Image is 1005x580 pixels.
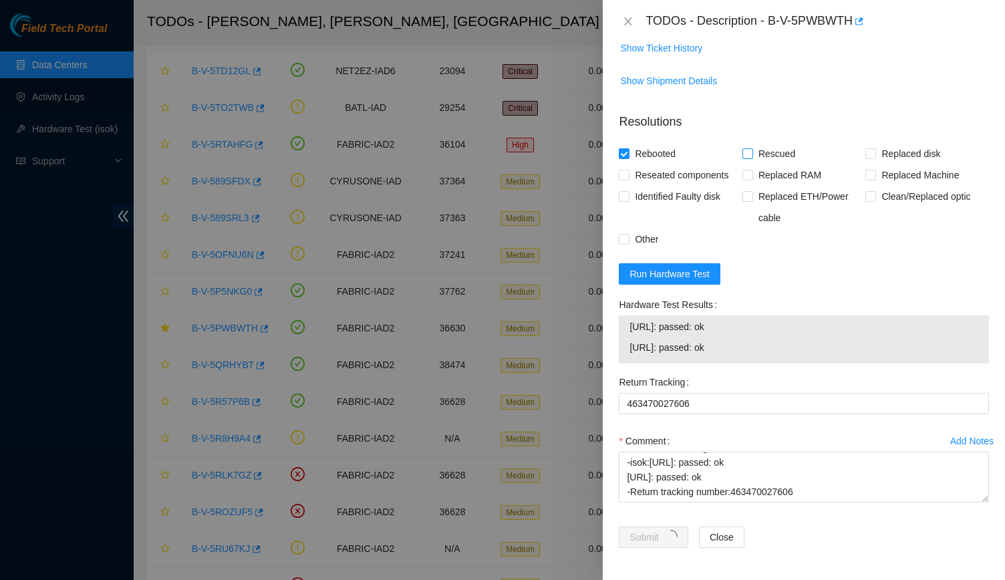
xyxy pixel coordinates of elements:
[753,186,866,229] span: Replaced ETH/Power cable
[620,41,702,55] span: Show Ticket History
[629,164,734,186] span: Reseated components
[620,74,717,88] span: Show Shipment Details
[876,186,976,207] span: Clean/Replaced optic
[699,527,744,548] button: Close
[619,452,989,502] textarea: Comment
[629,143,681,164] span: Rebooted
[619,527,688,548] button: Submitloading
[619,294,722,315] label: Hardware Test Results
[753,143,801,164] span: Rescued
[629,267,710,281] span: Run Hardware Test
[876,164,964,186] span: Replaced Machine
[629,340,978,355] span: [URL]: passed: ok
[623,16,633,27] span: close
[619,102,989,131] p: Resolutions
[645,11,989,32] div: TODOs - Description - B-V-5PWBWTH
[629,229,664,250] span: Other
[619,393,989,414] input: Return Tracking
[950,436,994,446] div: Add Notes
[753,164,827,186] span: Replaced RAM
[629,319,978,334] span: [URL]: passed: ok
[619,372,694,393] label: Return Tracking
[619,37,703,59] button: Show Ticket History
[629,186,726,207] span: Identified Faulty disk
[950,430,994,452] button: Add Notes
[619,430,675,452] label: Comment
[619,15,637,28] button: Close
[876,143,946,164] span: Replaced disk
[619,263,720,285] button: Run Hardware Test
[619,70,718,92] button: Show Shipment Details
[710,530,734,545] span: Close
